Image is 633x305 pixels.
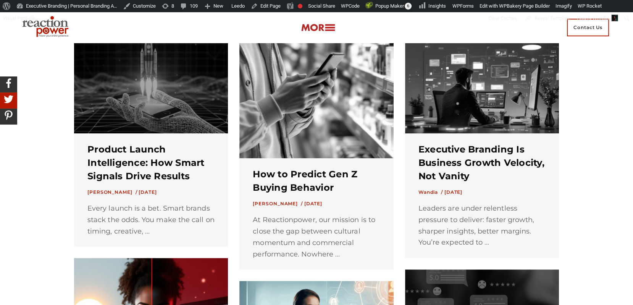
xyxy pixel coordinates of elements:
div: At Reactionpower, our mission is to close the gap between cultural momentum and commercial perfor... [253,214,380,260]
img: more-btn.png [301,23,335,32]
span: Wandia [593,15,609,21]
a: [PERSON_NAME] / [253,201,302,206]
div: v 4.0.25 [21,12,37,18]
a: Howdy, [574,12,621,24]
img: Share On Facebook [2,76,15,90]
div: Domain Overview [29,45,68,50]
div: Leaders are under relentless pressure to deliver: faster growth, sharper insights, better margins... [418,203,546,248]
span: Contact Us [567,19,609,36]
div: Keywords by Traffic [84,45,129,50]
span: Reveal Template [534,12,570,24]
img: tab_keywords_by_traffic_grey.svg [76,44,82,50]
time: [DATE] [139,189,157,195]
a: Executive Branding Is Business Growth Velocity, Not Vanity [418,144,544,182]
span: 6 [405,3,412,10]
img: Executive Branding | Personal Branding Agency [19,14,74,41]
img: tab_domain_overview_orange.svg [21,44,27,50]
div: Needs improvement [298,4,302,8]
div: Domain: [DOMAIN_NAME] [20,20,84,26]
a: How to Predict Gen Z Buying Behavior [253,169,357,193]
time: [DATE] [444,189,462,195]
img: product launch intelligence blog featured image [74,29,228,133]
img: Share On Twitter [2,92,15,106]
span: Insights [428,3,446,9]
a: Product Launch Intelligence: How Smart Signals Drive Results [87,144,205,182]
time: [DATE] [304,201,322,206]
a: Contact Us [562,12,614,43]
a: Wandia / [418,189,443,195]
img: logo_orange.svg [12,12,18,18]
div: Clear Caches [484,12,521,24]
img: Gen Z Buying Behavior [239,29,393,158]
div: Every launch is a bet. Smart brands stack the odds. You make the call on timing, creative, ... [87,203,215,237]
a: [PERSON_NAME] / [87,189,137,195]
img: website_grey.svg [12,20,18,26]
img: Share On Pinterest [2,109,15,122]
